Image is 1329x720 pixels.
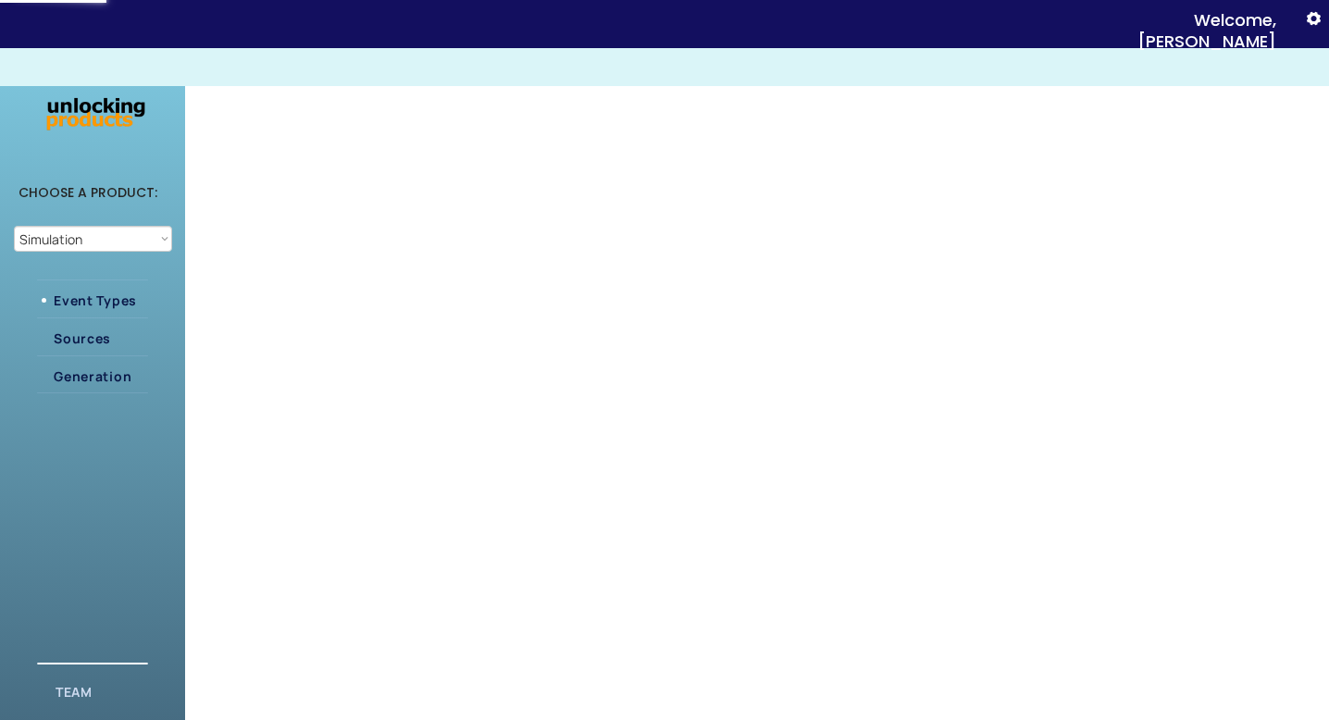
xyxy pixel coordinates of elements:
[56,685,167,699] div: TEAM
[54,293,165,307] div: Event Types
[1078,9,1276,53] div: Welcome, [PERSON_NAME]
[1307,8,1321,28] text: 
[54,369,165,383] div: Generation
[1304,9,1323,28] button: 
[54,331,165,345] div: Sources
